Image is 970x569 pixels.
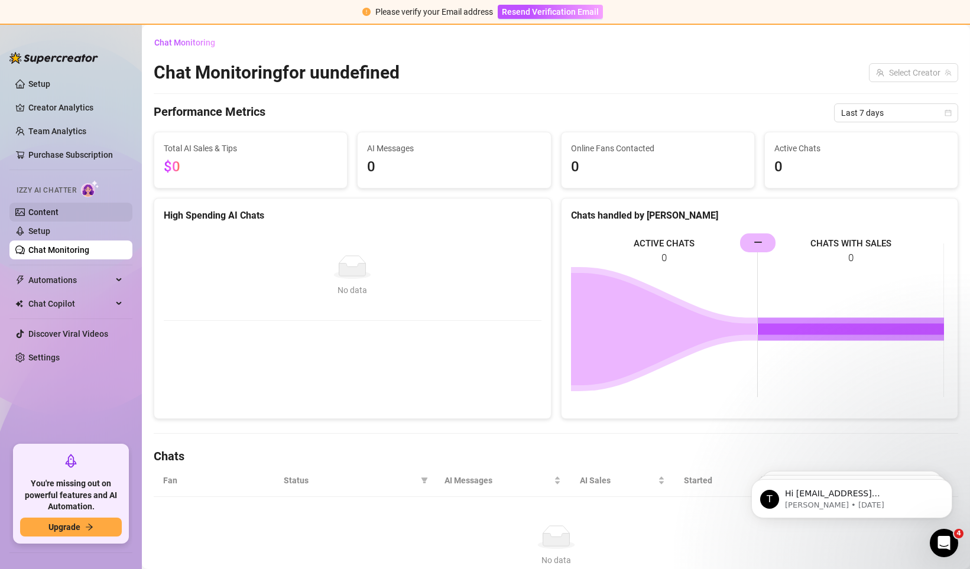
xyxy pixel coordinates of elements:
iframe: Intercom notifications message [734,454,970,537]
span: AI Messages [445,474,551,487]
span: calendar [945,109,952,116]
span: AI Sales [580,474,656,487]
span: Online Fans Contacted [571,142,745,155]
img: AI Chatter [81,180,99,197]
span: Chat Monitoring [154,38,215,47]
div: Chats handled by [PERSON_NAME] [571,208,949,223]
a: Content [28,207,59,217]
span: arrow-right [85,523,93,531]
span: exclamation-circle [362,8,371,16]
span: 4 [954,529,963,538]
span: $0 [164,158,180,175]
a: Purchase Subscription [28,145,123,164]
span: Chat Copilot [28,294,112,313]
a: Chat Monitoring [28,245,89,255]
span: Last 7 days [841,104,951,122]
span: Upgrade [48,522,80,532]
span: filter [419,472,430,489]
span: thunderbolt [15,275,25,285]
img: Chat Copilot [15,300,23,308]
a: Discover Viral Videos [28,329,108,339]
h2: Chat Monitoring for uundefined [154,61,400,84]
span: Total AI Sales & Tips [164,142,338,155]
span: 0 [571,156,745,178]
a: Setup [28,79,50,89]
span: Resend Verification Email [502,7,599,17]
a: Setup [28,226,50,236]
div: Please verify your Email address [375,5,493,18]
span: Izzy AI Chatter [17,185,76,196]
button: Upgradearrow-right [20,518,122,537]
span: rocket [64,454,78,468]
h4: Performance Metrics [154,103,265,122]
span: Active Chats [774,142,948,155]
th: AI Sales [570,464,675,497]
span: Status [284,474,416,487]
a: Creator Analytics [28,98,123,117]
span: AI Messages [367,142,541,155]
img: logo-BBDzfeDw.svg [9,52,98,64]
th: Started [674,464,775,497]
span: 0 [774,156,948,178]
span: team [945,69,952,76]
h4: Chats [154,448,958,464]
span: 0 [367,156,541,178]
div: High Spending AI Chats [164,208,541,223]
div: No data [176,284,530,297]
a: Settings [28,353,60,362]
div: No data [168,554,944,567]
th: AI Messages [435,464,570,497]
th: Fan [154,464,274,497]
span: Started [684,474,756,487]
iframe: Intercom live chat [930,529,958,557]
button: Resend Verification Email [498,5,603,19]
a: Team Analytics [28,126,86,136]
span: Automations [28,271,112,290]
button: Chat Monitoring [154,33,225,52]
span: filter [421,477,428,484]
span: You're missing out on powerful features and AI Automation. [20,478,122,513]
